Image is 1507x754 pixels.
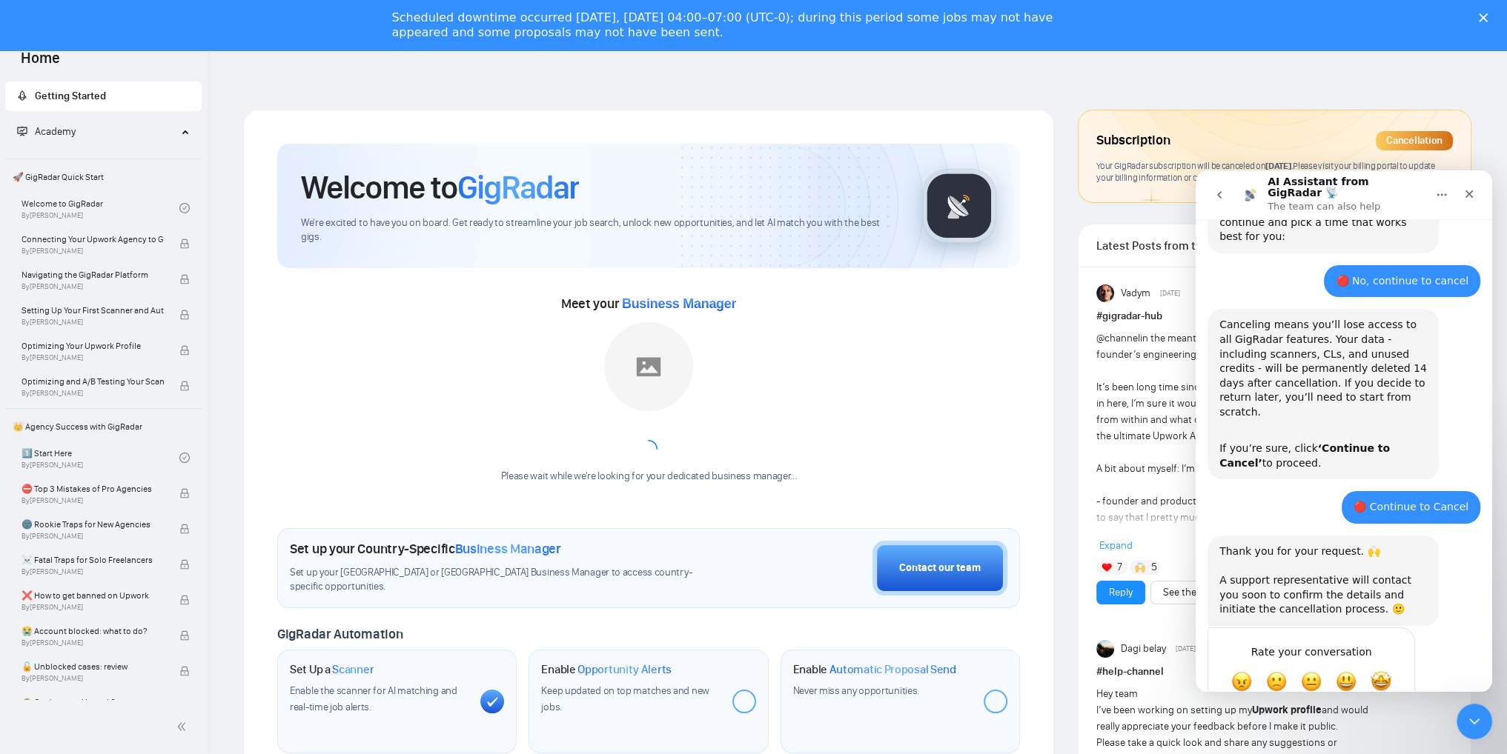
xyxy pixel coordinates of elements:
strong: Upwork profile [1252,704,1322,716]
span: Keep updated on top matches and new jobs. [541,684,709,713]
span: Automatic Proposal Send [829,662,956,677]
span: Opportunity Alerts [577,662,672,677]
span: Dagi belay [1121,641,1166,657]
span: Latest Posts from the GigRadar Community [1096,236,1213,255]
span: By [PERSON_NAME] [21,496,164,505]
span: Business Manager [455,541,561,557]
img: placeholder.png [604,322,693,411]
span: 🚀 GigRadar Quick Start [7,162,200,192]
span: Vadym [1121,285,1150,301]
iframe: Intercom live chat [1196,170,1492,692]
span: double-left [176,719,191,734]
span: [DATE] . [1265,160,1293,171]
div: Contact our team [899,560,981,576]
span: Navigating the GigRadar Platform [21,267,164,282]
span: lock [179,630,190,641]
div: Cancellation [1376,131,1453,150]
span: Meet your [561,296,736,312]
h1: Set up your Country-Specific [290,541,561,557]
span: 🌚 Rookie Traps for New Agencies [21,517,164,532]
a: 1️⃣ Start HereBy[PERSON_NAME] [21,441,179,474]
img: 🙌 [1135,562,1145,573]
span: lock [179,595,190,605]
span: Optimizing and A/B Testing Your Scanner for Better Results [21,374,164,389]
div: Rate your conversation [27,473,204,490]
span: lock [179,238,190,249]
span: By [PERSON_NAME] [21,389,164,398]
h1: # help-channel [1096,664,1453,680]
span: lock [179,488,190,498]
span: ☠️ Fatal Traps for Solo Freelancers [21,553,164,567]
span: lock [179,274,190,284]
span: OK [105,501,126,521]
span: Bad [70,501,91,521]
img: gigradar-logo.png [922,169,996,243]
span: Terrible [36,501,56,521]
span: 👑 Agency Success with GigRadar [7,412,200,441]
span: Enable the scanner for AI matching and real-time job alerts. [290,684,457,713]
div: Close [1479,13,1494,22]
span: 5 [1151,560,1157,575]
span: By [PERSON_NAME] [21,532,164,541]
h1: Enable [541,662,672,677]
span: Optimizing Your Upwork Profile [21,338,164,353]
span: Academy [35,125,76,138]
span: By [PERSON_NAME] [21,247,164,256]
span: ⛔ Top 3 Mistakes of Pro Agencies [21,481,164,496]
span: Subscription [1096,128,1170,153]
span: Never miss any opportunities. [793,684,919,697]
span: Your GigRadar subscription will be canceled Please visit your billing portal to update your billi... [1096,160,1435,184]
span: We're excited to have you on board. Get ready to streamline your job search, unlock new opportuni... [301,216,898,244]
span: fund-projection-screen [17,126,27,136]
a: Welcome to GigRadarBy[PERSON_NAME] [21,192,179,224]
span: [DATE] [1175,642,1195,655]
span: lock [179,666,190,676]
img: Vadym [1096,284,1114,302]
img: Dagi belay [1096,640,1114,658]
span: lock [179,559,190,570]
h1: # gigradar-hub [1096,308,1453,324]
span: By [PERSON_NAME] [21,282,164,291]
a: See the details [1163,584,1228,601]
img: ❤️ [1102,562,1112,573]
li: Getting Started [5,81,202,111]
span: 7 [1117,560,1122,575]
span: By [PERSON_NAME] [21,567,164,576]
span: By [PERSON_NAME] [21,353,164,362]
span: Academy [17,125,76,138]
span: Setting Up Your First Scanner and Auto-Bidder [21,303,164,318]
span: By [PERSON_NAME] [21,674,164,683]
span: [DATE] [1159,287,1179,300]
span: lock [179,310,190,320]
span: lock [179,524,190,534]
span: check-circle [179,453,190,463]
span: Connecting Your Upwork Agency to GigRadar [21,232,164,247]
span: lock [179,345,190,356]
button: Reply [1096,581,1145,604]
iframe: Intercom live chat [1457,704,1492,739]
span: Great [140,501,161,521]
span: ❌ How to get banned on Upwork [21,588,164,603]
span: GigRadar [457,167,579,207]
a: Reply [1109,584,1133,601]
span: Business Manager [622,296,736,311]
div: Scheduled downtime occurred [DATE], [DATE] 04:00–07:00 (UTC-0); during this period some jobs may ... [392,10,1092,40]
span: Set up your [GEOGRAPHIC_DATA] or [GEOGRAPHIC_DATA] Business Manager to access country-specific op... [290,566,721,594]
span: lock [179,381,190,391]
